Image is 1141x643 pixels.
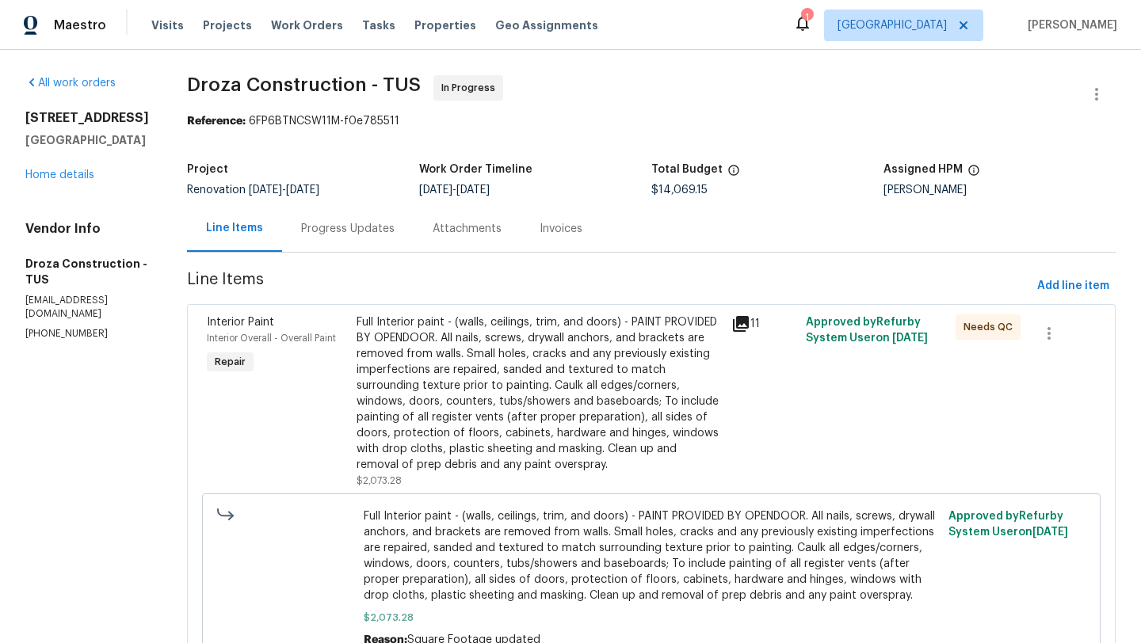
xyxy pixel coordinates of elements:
[25,221,149,237] h4: Vendor Info
[25,169,94,181] a: Home details
[801,10,812,25] div: 1
[249,185,282,196] span: [DATE]
[187,75,421,94] span: Droza Construction - TUS
[419,185,490,196] span: -
[419,185,452,196] span: [DATE]
[25,110,149,126] h2: [STREET_ADDRESS]
[271,17,343,33] span: Work Orders
[362,20,395,31] span: Tasks
[441,80,502,96] span: In Progress
[206,220,263,236] div: Line Items
[948,511,1068,538] span: Approved by Refurby System User on
[651,164,723,175] h5: Total Budget
[187,272,1031,301] span: Line Items
[1032,527,1068,538] span: [DATE]
[806,317,928,344] span: Approved by Refurby System User on
[838,17,947,33] span: [GEOGRAPHIC_DATA]
[187,164,228,175] h5: Project
[151,17,184,33] span: Visits
[964,319,1019,335] span: Needs QC
[731,314,796,333] div: 11
[207,317,274,328] span: Interior Paint
[357,476,402,485] span: $2,073.28
[208,354,252,370] span: Repair
[203,17,252,33] span: Projects
[1021,17,1117,33] span: [PERSON_NAME]
[364,610,940,626] span: $2,073.28
[187,116,246,127] b: Reference:
[187,113,1116,129] div: 6FP6BTNCSW11M-f0e785511
[1037,276,1109,296] span: Add line item
[892,333,928,344] span: [DATE]
[727,164,740,185] span: The total cost of line items that have been proposed by Opendoor. This sum includes line items th...
[1031,272,1116,301] button: Add line item
[883,185,1116,196] div: [PERSON_NAME]
[25,256,149,287] h5: Droza Construction - TUS
[25,78,116,89] a: All work orders
[433,221,502,237] div: Attachments
[419,164,532,175] h5: Work Order Timeline
[414,17,476,33] span: Properties
[456,185,490,196] span: [DATE]
[540,221,582,237] div: Invoices
[249,185,319,196] span: -
[967,164,980,185] span: The hpm assigned to this work order.
[301,221,395,237] div: Progress Updates
[25,294,149,321] p: [EMAIL_ADDRESS][DOMAIN_NAME]
[495,17,598,33] span: Geo Assignments
[25,132,149,148] h5: [GEOGRAPHIC_DATA]
[883,164,963,175] h5: Assigned HPM
[187,185,319,196] span: Renovation
[364,508,940,603] span: Full Interior paint - (walls, ceilings, trim, and doors) - PAINT PROVIDED BY OPENDOOR. All nails,...
[54,17,106,33] span: Maestro
[357,314,722,473] div: Full Interior paint - (walls, ceilings, trim, and doors) - PAINT PROVIDED BY OPENDOOR. All nails,...
[286,185,319,196] span: [DATE]
[207,333,336,343] span: Interior Overall - Overall Paint
[651,185,708,196] span: $14,069.15
[25,327,149,341] p: [PHONE_NUMBER]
